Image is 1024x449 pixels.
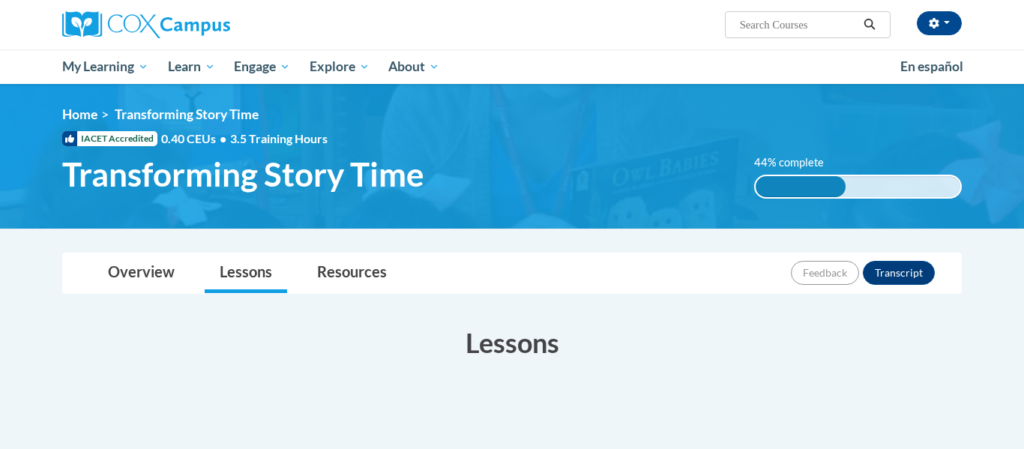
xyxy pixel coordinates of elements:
a: Engage [224,49,300,84]
a: En español [891,51,973,82]
button: Search [858,16,881,34]
span: Engage [234,58,290,76]
h3: Lessons [62,324,962,361]
a: Learn [158,49,225,84]
span: IACET Accredited [62,131,157,146]
a: My Learning [52,49,158,84]
span: My Learning [62,58,148,76]
span: Transforming Story Time [62,154,424,194]
a: Resources [302,253,402,293]
span: 0.40 CEUs [161,130,230,147]
input: Search Courses [738,16,858,34]
a: Home [62,106,97,122]
img: Cox Campus [62,11,230,38]
a: Overview [93,253,190,293]
a: Lessons [205,253,287,293]
span: En español [900,58,963,74]
span: Explore [310,58,370,76]
a: About [379,49,450,84]
span: Transforming Story Time [115,106,259,122]
button: Transcript [863,261,935,285]
div: 44% complete [756,176,846,197]
label: 44% complete [754,154,840,171]
span: About [388,58,439,76]
span: 3.5 Training Hours [230,131,328,145]
span: • [220,131,226,145]
span: Learn [168,58,215,76]
button: Feedback [791,261,859,285]
a: Explore [300,49,379,84]
div: Main menu [40,49,984,84]
button: Account Settings [917,11,962,35]
a: Cox Campus [62,11,347,38]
